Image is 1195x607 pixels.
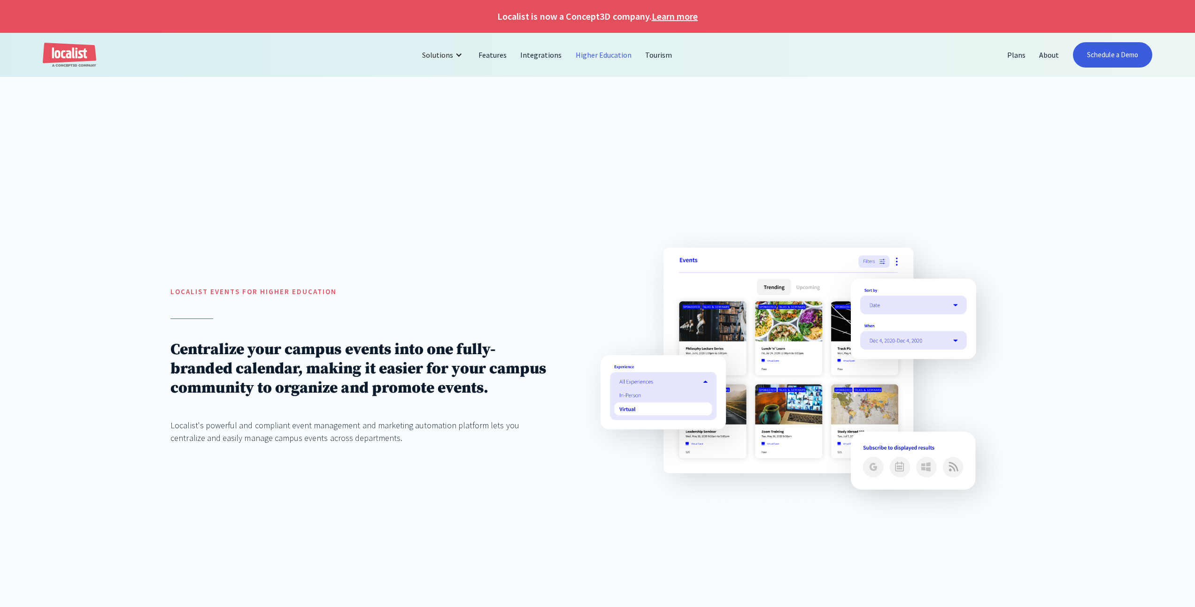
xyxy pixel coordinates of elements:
[472,44,514,66] a: Features
[514,44,569,66] a: Integrations
[652,9,698,23] a: Learn more
[569,44,639,66] a: Higher Education
[43,43,96,68] a: home
[1033,44,1066,66] a: About
[415,44,472,66] div: Solutions
[1001,44,1033,66] a: Plans
[1073,42,1152,68] a: Schedule a Demo
[639,44,679,66] a: Tourism
[170,340,555,398] h1: Centralize your campus events into one fully-branded calendar, making it easier for your campus c...
[170,419,555,444] div: Localist's powerful and compliant event management and marketing automation platform lets you cen...
[422,49,453,61] div: Solutions
[170,287,555,297] h5: localist Events for Higher education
